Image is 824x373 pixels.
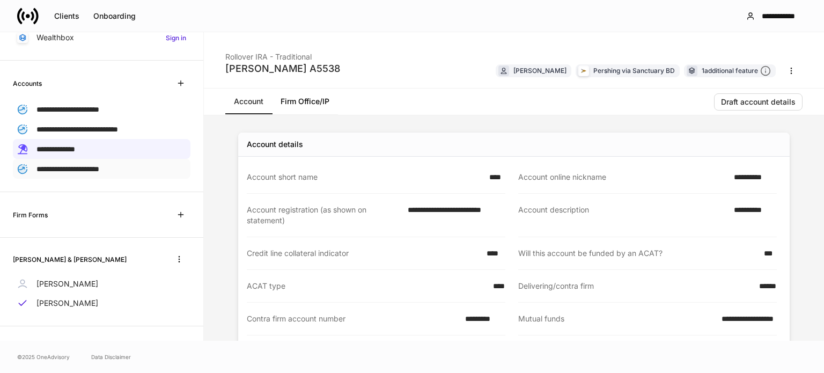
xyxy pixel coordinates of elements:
button: Onboarding [86,8,143,25]
div: Account registration (as shown on statement) [247,204,401,226]
a: WealthboxSign in [13,28,190,47]
div: Mutual funds [518,313,715,324]
a: Data Disclaimer [91,353,131,361]
div: [PERSON_NAME] [513,65,566,76]
div: Rollover IRA - Traditional [225,45,340,62]
span: © 2025 OneAdvisory [17,353,70,361]
div: Onboarding [93,12,136,20]
div: [PERSON_NAME] A5538 [225,62,340,75]
a: [PERSON_NAME] [13,294,190,313]
div: Draft account details [721,98,796,106]
a: Firm Office/IP [272,89,338,114]
button: Clients [47,8,86,25]
h6: Accounts [13,78,42,89]
a: Account [225,89,272,114]
div: Will this account be funded by an ACAT? [518,248,757,259]
div: Account description [518,204,727,226]
h6: [PERSON_NAME] & [PERSON_NAME] [13,254,127,265]
div: Credit line collateral indicator [247,248,480,259]
div: ACAT type [247,281,487,291]
button: Draft account details [714,93,803,111]
div: Account details [247,139,303,150]
div: Account short name [247,172,483,182]
div: Account online nickname [518,172,727,182]
p: Wealthbox [36,32,74,43]
p: [PERSON_NAME] [36,298,98,309]
a: [PERSON_NAME] [13,274,190,294]
div: Clients [54,12,79,20]
h6: Sign in [166,33,186,43]
div: Pershing via Sanctuary BD [593,65,675,76]
div: Contra firm account number [247,313,459,324]
h6: Firm Forms [13,210,48,220]
div: Delivering/contra firm [518,281,753,291]
p: [PERSON_NAME] [36,279,98,289]
div: 1 additional feature [702,65,771,77]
